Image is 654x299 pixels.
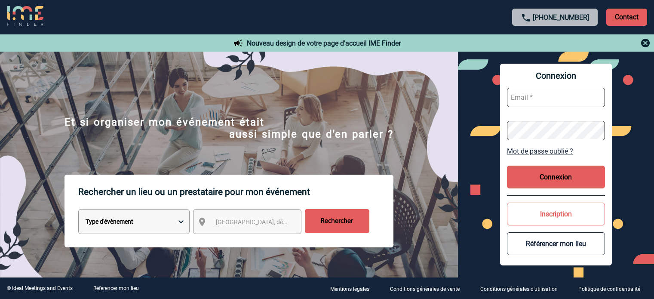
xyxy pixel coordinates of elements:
[507,147,605,155] a: Mot de passe oublié ?
[305,209,369,233] input: Rechercher
[507,203,605,225] button: Inscription
[578,286,640,292] p: Politique de confidentialité
[323,284,383,293] a: Mentions légales
[606,9,647,26] p: Contact
[507,166,605,188] button: Connexion
[480,286,558,292] p: Conditions générales d'utilisation
[533,13,589,22] a: [PHONE_NUMBER]
[390,286,460,292] p: Conditions générales de vente
[507,232,605,255] button: Référencer mon lieu
[93,285,139,291] a: Référencer mon lieu
[507,88,605,107] input: Email *
[473,284,571,293] a: Conditions générales d'utilisation
[78,175,393,209] p: Rechercher un lieu ou un prestataire pour mon événement
[7,285,73,291] div: © Ideal Meetings and Events
[330,286,369,292] p: Mentions légales
[507,71,605,81] span: Connexion
[571,284,654,293] a: Politique de confidentialité
[383,284,473,293] a: Conditions générales de vente
[216,219,335,225] span: [GEOGRAPHIC_DATA], département, région...
[521,12,531,23] img: call-24-px.png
